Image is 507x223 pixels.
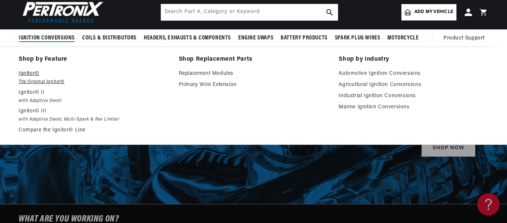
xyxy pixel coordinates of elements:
[19,88,168,97] p: Ignitor© II
[335,34,380,42] span: Spark Plug Wires
[443,29,488,47] summary: Product Support
[19,97,168,105] em: with Adaptive Dwell
[235,29,277,47] summary: Engine Swaps
[19,54,168,65] a: Shop by Feature
[82,34,136,42] span: Coils & Distributors
[179,54,329,65] a: Shop Replacement Parts
[19,34,75,42] span: Ignition Conversions
[443,34,485,42] span: Product Support
[339,54,488,65] a: Shop by Industry
[422,140,475,157] a: SHOP NOW
[414,9,453,16] span: Add my vehicle
[238,34,273,42] span: Engine Swaps
[384,29,422,47] summary: Motorcycle
[144,34,231,42] span: Headers, Exhausts & Components
[277,29,331,47] summary: Battery Products
[179,80,329,89] a: Primary Wire Extension
[339,69,488,78] a: Automotive Ignition Conversions
[331,29,384,47] summary: Spark Plug Wires
[19,78,168,86] em: The Original Ignitor©
[339,80,488,89] a: Agricultural Ignition Conversions
[19,29,78,47] summary: Ignition Conversions
[322,4,338,20] button: search button
[19,69,168,86] a: Ignitor© The Original Ignitor©
[19,69,168,78] p: Ignitor©
[19,88,168,105] a: Ignitor© II with Adaptive Dwell
[78,29,140,47] summary: Coils & Distributors
[19,116,168,124] em: with Adaptive Dwell, Multi-Spark & Rev Limiter
[179,69,329,78] a: Replacement Modules
[19,107,168,116] p: Ignitor© III
[401,4,456,20] a: Add my vehicle
[281,34,327,42] span: Battery Products
[387,34,419,42] span: Motorcycle
[140,29,235,47] summary: Headers, Exhausts & Components
[339,92,488,101] a: Industrial Ignition Conversions
[19,126,168,135] a: Compare the Ignitor© Line
[339,103,488,112] a: Marine Ignition Conversions
[19,107,168,124] a: Ignitor© III with Adaptive Dwell, Multi-Spark & Rev Limiter
[161,4,338,20] input: Search Part #, Category or Keyword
